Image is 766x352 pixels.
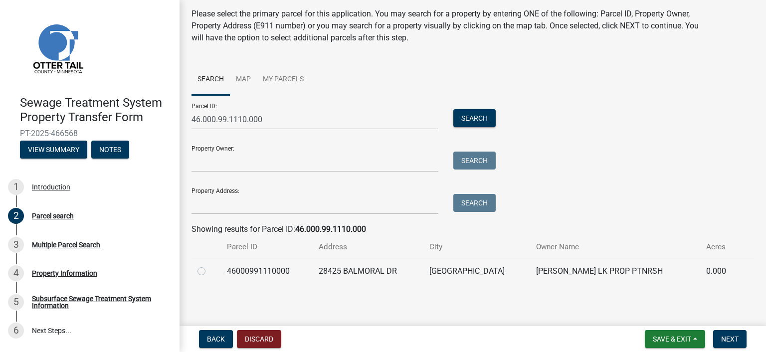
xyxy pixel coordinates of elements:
a: Map [230,64,257,96]
strong: 46.000.99.1110.000 [295,224,366,234]
div: Showing results for Parcel ID: [191,223,754,235]
wm-modal-confirm: Notes [91,146,129,154]
div: 2 [8,208,24,224]
th: Parcel ID [221,235,313,259]
th: Acres [700,235,739,259]
wm-modal-confirm: Summary [20,146,87,154]
button: View Summary [20,141,87,159]
span: PT-2025-466568 [20,129,160,138]
div: 4 [8,265,24,281]
div: 6 [8,323,24,339]
button: Search [453,194,496,212]
div: Multiple Parcel Search [32,241,100,248]
p: Please select the primary parcel for this application. You may search for a property by entering ... [191,8,700,44]
div: 5 [8,294,24,310]
td: [GEOGRAPHIC_DATA] [423,259,531,283]
th: City [423,235,531,259]
button: Save & Exit [645,330,705,348]
div: Parcel search [32,212,74,219]
button: Search [453,152,496,170]
th: Owner Name [530,235,700,259]
span: Next [721,335,739,343]
button: Next [713,330,747,348]
td: 28425 BALMORAL DR [313,259,423,283]
button: Back [199,330,233,348]
th: Address [313,235,423,259]
a: Search [191,64,230,96]
td: 46000991110000 [221,259,313,283]
div: Introduction [32,183,70,190]
td: 0.000 [700,259,739,283]
h4: Sewage Treatment System Property Transfer Form [20,96,172,125]
button: Search [453,109,496,127]
div: 1 [8,179,24,195]
span: Back [207,335,225,343]
button: Notes [91,141,129,159]
img: Otter Tail County, Minnesota [20,10,95,85]
div: 3 [8,237,24,253]
td: [PERSON_NAME] LK PROP PTNRSH [530,259,700,283]
div: Property Information [32,270,97,277]
a: My Parcels [257,64,310,96]
span: Save & Exit [653,335,691,343]
div: Subsurface Sewage Treatment System Information [32,295,164,309]
button: Discard [237,330,281,348]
